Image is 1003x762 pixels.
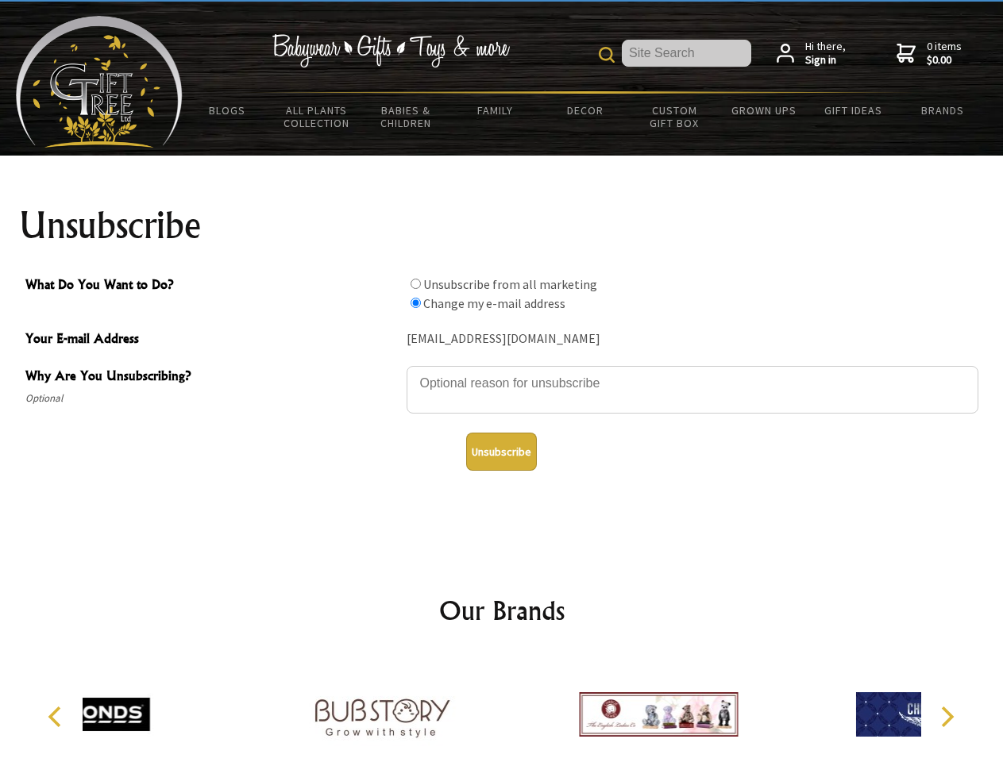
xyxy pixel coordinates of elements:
[25,275,399,298] span: What Do You Want to Do?
[927,39,962,67] span: 0 items
[407,327,978,352] div: [EMAIL_ADDRESS][DOMAIN_NAME]
[423,295,565,311] label: Change my e-mail address
[719,94,808,127] a: Grown Ups
[466,433,537,471] button: Unsubscribe
[19,206,985,244] h1: Unsubscribe
[272,94,362,140] a: All Plants Collection
[411,298,421,308] input: What Do You Want to Do?
[451,94,541,127] a: Family
[777,40,846,67] a: Hi there,Sign in
[898,94,988,127] a: Brands
[16,16,183,148] img: Babyware - Gifts - Toys and more...
[183,94,272,127] a: BLOGS
[40,699,75,734] button: Previous
[622,40,751,67] input: Site Search
[407,366,978,414] textarea: Why Are You Unsubscribing?
[423,276,597,292] label: Unsubscribe from all marketing
[927,53,962,67] strong: $0.00
[25,389,399,408] span: Optional
[25,329,399,352] span: Your E-mail Address
[929,699,964,734] button: Next
[805,40,846,67] span: Hi there,
[805,53,846,67] strong: Sign in
[272,34,510,67] img: Babywear - Gifts - Toys & more
[897,40,962,67] a: 0 items$0.00
[540,94,630,127] a: Decor
[361,94,451,140] a: Babies & Children
[32,591,972,629] h2: Our Brands
[25,366,399,389] span: Why Are You Unsubscribing?
[599,47,615,63] img: product search
[411,279,421,289] input: What Do You Want to Do?
[808,94,898,127] a: Gift Ideas
[630,94,719,140] a: Custom Gift Box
